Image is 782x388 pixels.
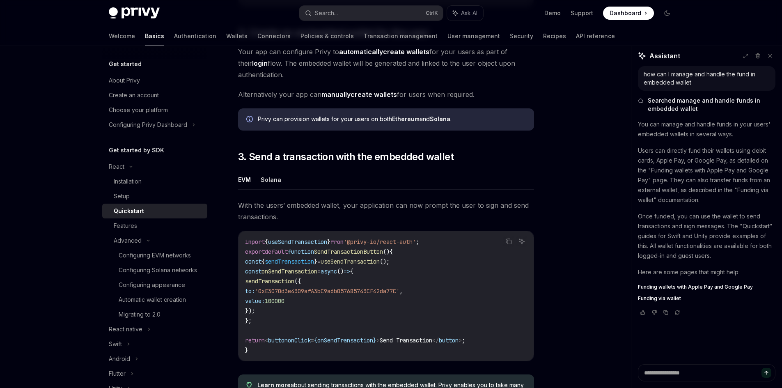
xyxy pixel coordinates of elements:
div: Privy can provision wallets for your users on both and . [258,115,526,124]
span: Ctrl K [426,10,438,16]
span: = [317,268,321,275]
p: Once funded, you can use the wallet to send transactions and sign messages. The "Quickstart" guid... [638,211,775,261]
span: } [373,337,376,344]
span: (); [380,258,390,265]
a: Quickstart [102,204,207,218]
span: sendTransaction [265,258,314,265]
button: Ask AI [447,6,483,21]
span: onSendTransaction [317,337,373,344]
span: ; [416,238,419,246]
span: function [288,248,314,255]
div: Search... [315,8,338,18]
a: Basics [145,26,164,46]
span: { [261,258,265,265]
a: Security [510,26,533,46]
span: => [344,268,350,275]
span: '@privy-io/react-auth' [344,238,416,246]
h5: Get started [109,59,142,69]
a: Migrating to 2.0 [102,307,207,322]
span: '0xE3070d3e4309afA3bC9a6b057685743CF42da77C' [255,287,399,295]
span: } [245,347,248,354]
span: , [399,287,403,295]
a: Configuring EVM networks [102,248,207,263]
span: Funding wallets with Apple Pay and Google Pay [638,284,753,290]
a: Support [571,9,593,17]
button: Search...CtrlK [299,6,443,21]
div: Android [109,354,130,364]
svg: Info [246,116,255,124]
span: () [383,248,390,255]
button: Toggle dark mode [660,7,674,20]
span: Searched manage and handle funds in embedded wallet [648,96,775,113]
a: Dashboard [603,7,654,20]
a: Setup [102,189,207,204]
span: { [350,268,353,275]
span: { [314,337,317,344]
span: useSendTransaction [321,258,380,265]
span: < [265,337,268,344]
a: Funding wallets with Apple Pay and Google Pay [638,284,775,290]
a: API reference [576,26,615,46]
div: Configuring EVM networks [119,250,191,260]
div: Create an account [109,90,159,100]
a: Features [102,218,207,233]
span: } [327,238,330,246]
strong: login [252,59,268,67]
span: button [268,337,288,344]
span: = [311,337,314,344]
span: value: [245,297,265,305]
span: import [245,238,265,246]
a: Choose your platform [102,103,207,117]
span: default [265,248,288,255]
span: > [459,337,462,344]
div: Advanced [114,236,142,246]
div: Automatic wallet creation [119,295,186,305]
span: = [317,258,321,265]
span: ({ [294,278,301,285]
button: Solana [261,170,281,189]
span: sendTransaction [245,278,294,285]
strong: Ethereum [392,115,420,122]
span: > [376,337,380,344]
span: }); [245,307,255,315]
div: Setup [114,191,130,201]
a: Create an account [102,88,207,103]
span: onClick [288,337,311,344]
button: Ask AI [516,236,527,247]
span: Funding via wallet [638,295,681,302]
p: Here are some pages that might help: [638,267,775,277]
a: Configuring Solana networks [102,263,207,278]
a: Authentication [174,26,216,46]
span: Send Transaction [380,337,432,344]
span: ; [462,337,465,344]
a: Welcome [109,26,135,46]
div: React native [109,324,142,334]
span: Alternatively your app can for users when required. [238,89,534,100]
div: Swift [109,339,122,349]
button: EVM [238,170,251,189]
span: 3. Send a transaction with the embedded wallet [238,150,454,163]
div: Migrating to 2.0 [119,310,161,319]
span: useSendTransaction [268,238,327,246]
span: Assistant [649,51,680,61]
button: Copy the contents from the code block [503,236,514,247]
div: Configuring appearance [119,280,185,290]
a: Policies & controls [300,26,354,46]
button: Searched manage and handle funds in embedded wallet [638,96,775,113]
div: Installation [114,177,142,186]
div: About Privy [109,76,140,85]
span: { [265,238,268,246]
strong: manually [321,90,351,99]
a: Wallets [226,26,248,46]
a: Configuring appearance [102,278,207,292]
p: Users can directly fund their wallets using debit cards, Apple Pay, or Google Pay, as detailed on... [638,146,775,205]
h5: Get started by SDK [109,145,164,155]
div: how can I manage and handle the fund in embedded wallet [644,70,770,87]
strong: Solana [430,115,450,122]
p: You can manage and handle funds in your users' embedded wallets in several ways. [638,119,775,139]
button: Send message [761,368,771,378]
span: Ask AI [461,9,477,17]
span: 100000 [265,297,284,305]
span: return [245,337,265,344]
a: Installation [102,174,207,189]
